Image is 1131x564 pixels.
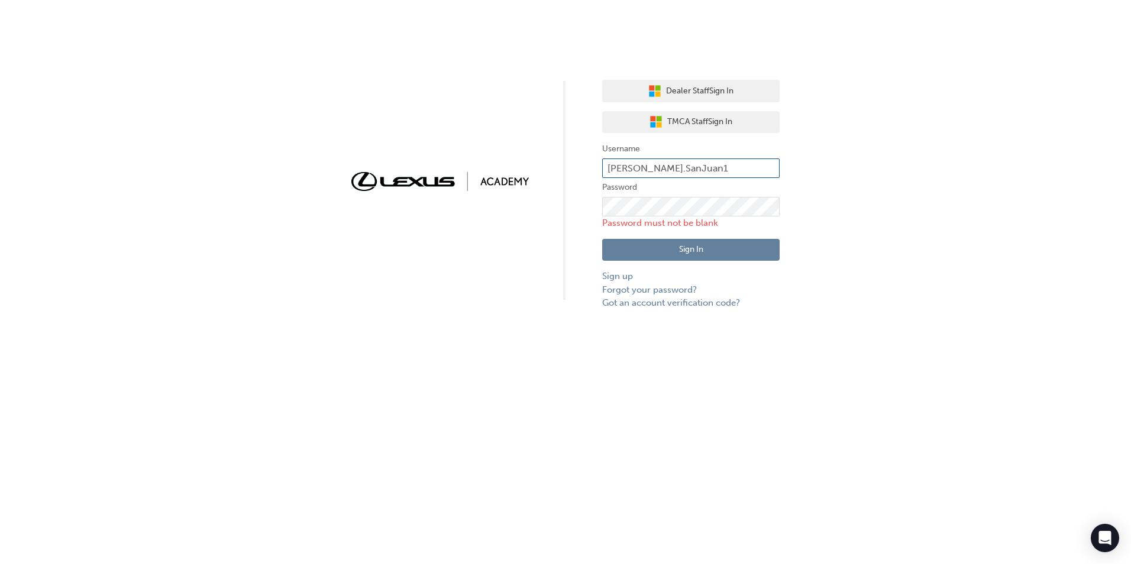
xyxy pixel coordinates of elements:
[602,216,780,230] p: Password must not be blank
[602,296,780,310] a: Got an account verification code?
[602,239,780,261] button: Sign In
[602,142,780,156] label: Username
[351,172,529,190] img: Trak
[602,111,780,134] button: TMCA StaffSign In
[1091,524,1119,552] div: Open Intercom Messenger
[602,180,780,195] label: Password
[602,80,780,102] button: Dealer StaffSign In
[602,158,780,179] input: Username
[602,270,780,283] a: Sign up
[667,115,732,129] span: TMCA Staff Sign In
[666,85,733,98] span: Dealer Staff Sign In
[602,283,780,297] a: Forgot your password?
